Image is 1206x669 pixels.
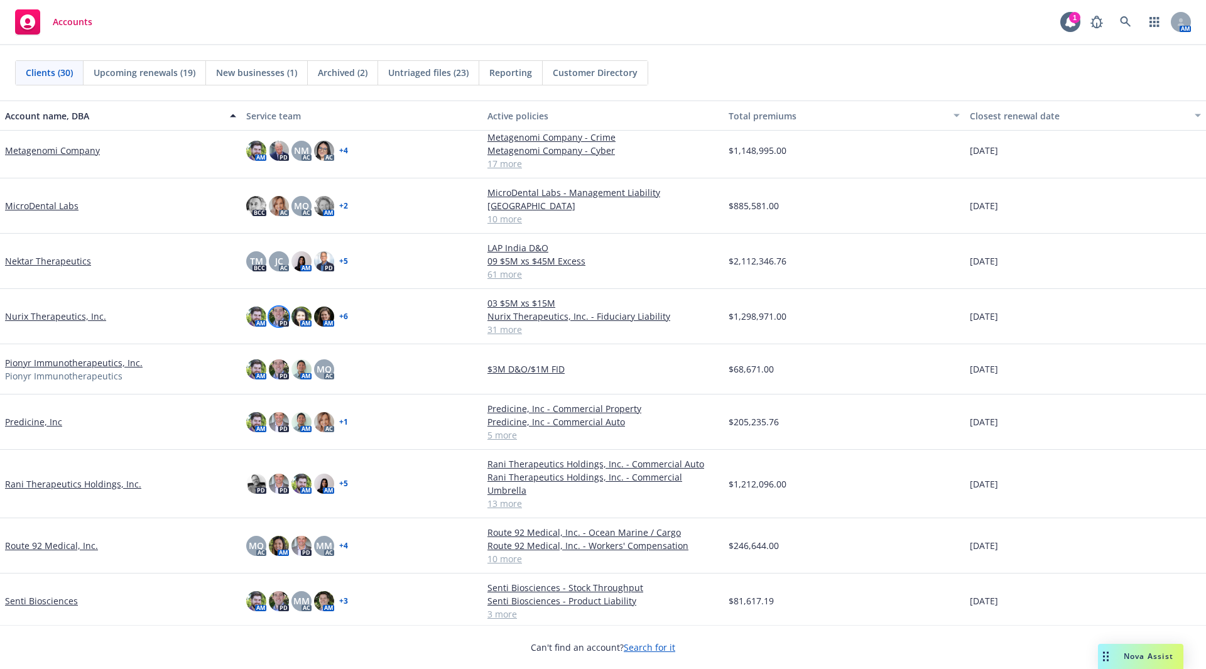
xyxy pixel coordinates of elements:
[314,251,334,271] img: photo
[275,254,283,268] span: JC
[487,428,719,442] a: 5 more
[246,591,266,611] img: photo
[269,412,289,432] img: photo
[5,539,98,552] a: Route 92 Medical, Inc.
[970,415,998,428] span: [DATE]
[5,254,91,268] a: Nektar Therapeutics
[314,196,334,216] img: photo
[216,66,297,79] span: New businesses (1)
[5,109,222,122] div: Account name, DBA
[729,254,786,268] span: $2,112,346.76
[487,526,719,539] a: Route 92 Medical, Inc. - Ocean Marine / Cargo
[487,186,719,199] a: MicroDental Labs - Management Liability
[269,141,289,161] img: photo
[293,594,310,607] span: MM
[970,254,998,268] span: [DATE]
[269,474,289,494] img: photo
[294,144,309,157] span: NM
[269,591,289,611] img: photo
[487,199,719,212] a: [GEOGRAPHIC_DATA]
[314,141,334,161] img: photo
[5,199,79,212] a: MicroDental Labs
[5,477,141,491] a: Rani Therapeutics Holdings, Inc.
[291,307,312,327] img: photo
[729,539,779,552] span: $246,644.00
[339,480,348,487] a: + 5
[487,539,719,552] a: Route 92 Medical, Inc. - Workers' Compensation
[317,362,332,376] span: MQ
[553,66,638,79] span: Customer Directory
[291,536,312,556] img: photo
[729,199,779,212] span: $885,581.00
[339,202,348,210] a: + 2
[246,109,477,122] div: Service team
[241,101,482,131] button: Service team
[487,157,719,170] a: 17 more
[269,307,289,327] img: photo
[487,212,719,226] a: 10 more
[388,66,469,79] span: Untriaged files (23)
[5,369,122,383] span: Pionyr Immunotherapeutics
[487,457,719,470] a: Rani Therapeutics Holdings, Inc. - Commercial Auto
[5,144,100,157] a: Metagenomi Company
[291,251,312,271] img: photo
[487,594,719,607] a: Senti Biosciences - Product Liability
[624,641,675,653] a: Search for it
[487,268,719,281] a: 61 more
[487,144,719,157] a: Metagenomi Company - Cyber
[487,109,719,122] div: Active policies
[314,474,334,494] img: photo
[246,412,266,432] img: photo
[316,539,332,552] span: MM
[249,539,264,552] span: MQ
[487,497,719,510] a: 13 more
[729,362,774,376] span: $68,671.00
[729,109,946,122] div: Total premiums
[487,415,719,428] a: Predicine, Inc - Commercial Auto
[246,196,266,216] img: photo
[487,581,719,594] a: Senti Biosciences - Stock Throughput
[314,307,334,327] img: photo
[487,402,719,415] a: Predicine, Inc - Commercial Property
[729,415,779,428] span: $205,235.76
[487,607,719,621] a: 3 more
[250,254,263,268] span: TM
[531,641,675,654] span: Can't find an account?
[487,552,719,565] a: 10 more
[294,199,309,212] span: MQ
[729,594,774,607] span: $81,617.19
[970,144,998,157] span: [DATE]
[970,362,998,376] span: [DATE]
[339,418,348,426] a: + 1
[970,539,998,552] span: [DATE]
[246,141,266,161] img: photo
[339,597,348,605] a: + 3
[970,199,998,212] span: [DATE]
[10,4,97,40] a: Accounts
[1084,9,1109,35] a: Report a Bug
[487,241,719,254] a: LAP India D&O
[291,474,312,494] img: photo
[970,109,1187,122] div: Closest renewal date
[94,66,195,79] span: Upcoming renewals (19)
[970,310,998,323] span: [DATE]
[1098,644,1114,669] div: Drag to move
[1098,644,1183,669] button: Nova Assist
[291,359,312,379] img: photo
[1124,651,1173,661] span: Nova Assist
[729,310,786,323] span: $1,298,971.00
[482,101,724,131] button: Active policies
[970,477,998,491] span: [DATE]
[487,131,719,144] a: Metagenomi Company - Crime
[314,412,334,432] img: photo
[970,594,998,607] span: [DATE]
[314,591,334,611] img: photo
[246,474,266,494] img: photo
[487,470,719,497] a: Rani Therapeutics Holdings, Inc. - Commercial Umbrella
[1113,9,1138,35] a: Search
[5,356,143,369] a: Pionyr Immunotherapeutics, Inc.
